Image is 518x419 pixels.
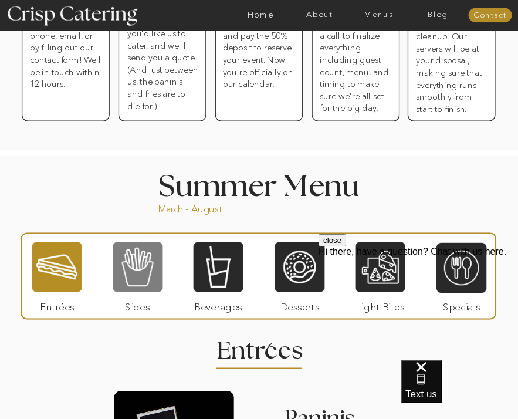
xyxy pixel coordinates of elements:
[231,11,290,19] a: Home
[139,172,379,197] h1: Summer Menu
[271,292,329,317] p: Desserts
[29,292,86,317] p: Entrées
[408,11,468,19] a: Blog
[349,11,408,19] a: Menus
[319,234,518,375] iframe: podium webchat widget prompt
[468,11,512,20] a: Contact
[158,203,276,213] p: March - August
[401,360,518,419] iframe: podium webchat widget bubble
[189,292,247,317] p: Beverages
[109,292,166,317] p: Sides
[290,11,349,19] a: About
[216,339,301,356] h2: Entrees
